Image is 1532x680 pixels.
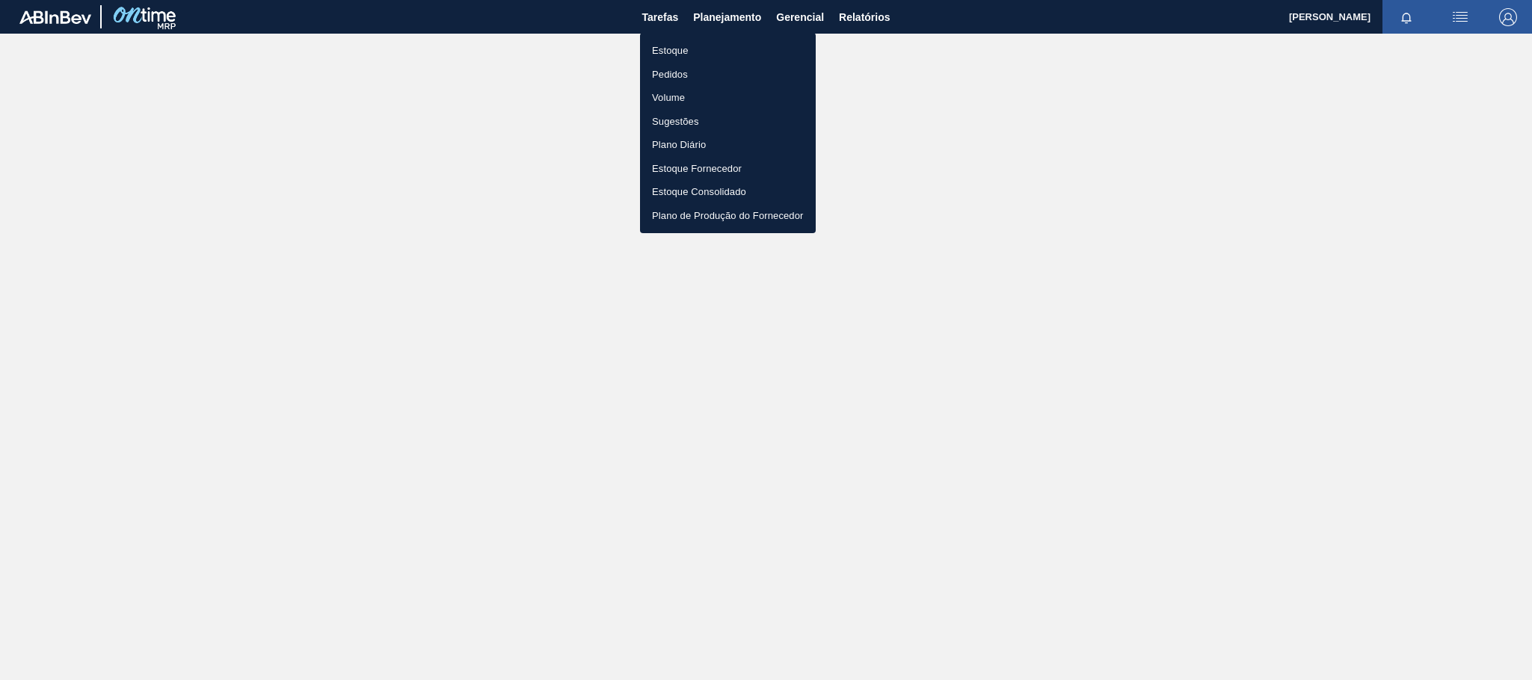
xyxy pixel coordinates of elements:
[640,180,816,204] a: Estoque Consolidado
[640,110,816,134] a: Sugestões
[640,86,816,110] a: Volume
[640,157,816,181] a: Estoque Fornecedor
[640,39,816,63] a: Estoque
[640,133,816,157] a: Plano Diário
[640,63,816,87] a: Pedidos
[640,204,816,228] a: Plano de Produção do Fornecedor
